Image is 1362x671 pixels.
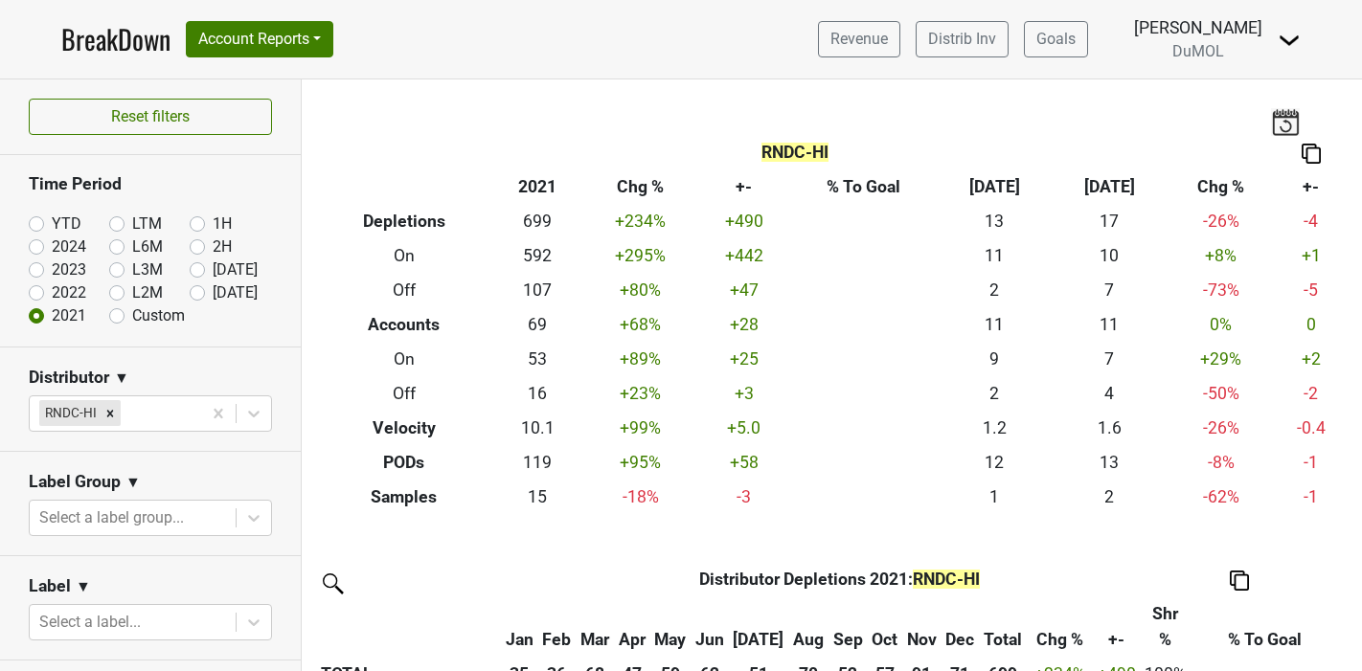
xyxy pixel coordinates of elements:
[52,281,86,304] label: 2022
[937,274,1052,308] td: 2
[1275,343,1348,377] td: +2
[1275,205,1348,239] td: -4
[649,596,691,656] th: May: activate to sort column ascending
[1167,376,1274,411] td: -50 %
[937,205,1052,239] td: 13
[29,472,121,492] h3: Label Group
[316,308,492,343] th: Accounts
[916,21,1009,57] a: Distrib Inv
[1167,239,1274,274] td: +8 %
[501,596,538,656] th: Jan: activate to sort column ascending
[213,258,258,281] label: [DATE]
[132,212,162,235] label: LTM
[39,400,100,425] div: RNDC-HI
[316,596,501,656] th: &nbsp;: activate to sort column ascending
[937,411,1052,445] td: 1.2
[29,576,71,596] h3: Label
[132,235,163,258] label: L6M
[729,596,789,656] th: Jul: activate to sort column ascending
[761,143,829,162] span: RNDC-HI
[52,212,81,235] label: YTD
[52,235,86,258] label: 2024
[937,480,1052,514] td: 1
[698,170,789,205] th: +-
[1052,239,1167,274] td: 10
[583,445,698,480] td: +95 %
[583,343,698,377] td: +89 %
[1167,308,1274,343] td: 0 %
[1052,343,1167,377] td: 7
[1052,376,1167,411] td: 4
[1052,308,1167,343] td: 11
[29,99,272,135] button: Reset filters
[492,480,583,514] td: 15
[316,343,492,377] th: On
[1275,170,1348,205] th: +-
[1275,239,1348,274] td: +1
[132,258,163,281] label: L3M
[698,480,789,514] td: -3
[698,205,789,239] td: +490
[1167,445,1274,480] td: -8 %
[937,170,1052,205] th: [DATE]
[1167,411,1274,445] td: -26 %
[100,400,121,425] div: Remove RNDC-HI
[829,596,868,656] th: Sep: activate to sort column ascending
[913,570,980,589] span: RNDC-HI
[1052,445,1167,480] td: 13
[1024,21,1088,57] a: Goals
[1172,42,1224,60] span: DuMOL
[1275,376,1348,411] td: -2
[213,235,232,258] label: 2H
[583,411,698,445] td: +99 %
[1275,445,1348,480] td: -1
[316,376,492,411] th: Off
[538,562,1141,596] th: Distributor Depletions 2021 :
[937,376,1052,411] td: 2
[788,596,829,656] th: Aug: activate to sort column ascending
[937,445,1052,480] td: 12
[316,445,492,480] th: PODs
[691,596,729,656] th: Jun: activate to sort column ascending
[125,471,141,494] span: ▼
[29,174,272,194] h3: Time Period
[61,19,170,59] a: BreakDown
[1271,108,1300,135] img: last_updated_date
[1275,411,1348,445] td: -0.4
[583,480,698,514] td: -18 %
[1052,205,1167,239] td: 17
[492,376,583,411] td: 16
[316,480,492,514] th: Samples
[698,376,789,411] td: +3
[186,21,333,57] button: Account Reports
[979,596,1027,656] th: Total: activate to sort column ascending
[492,411,583,445] td: 10.1
[1275,274,1348,308] td: -5
[818,21,900,57] a: Revenue
[316,274,492,308] th: Off
[937,239,1052,274] td: 11
[937,343,1052,377] td: 9
[76,575,91,598] span: ▼
[583,239,698,274] td: +295 %
[1275,480,1348,514] td: -1
[492,170,583,205] th: 2021
[213,212,232,235] label: 1H
[492,445,583,480] td: 119
[1302,144,1321,164] img: Copy to clipboard
[1134,15,1262,40] div: [PERSON_NAME]
[52,304,86,327] label: 2021
[789,170,937,205] th: % To Goal
[316,567,347,597] img: filter
[1027,596,1093,656] th: Chg %: activate to sort column ascending
[614,596,650,656] th: Apr: activate to sort column ascending
[1093,596,1141,656] th: +-: activate to sort column ascending
[698,239,789,274] td: +442
[576,596,614,656] th: Mar: activate to sort column ascending
[52,258,86,281] label: 2023
[132,304,185,327] label: Custom
[316,411,492,445] th: Velocity
[867,596,902,656] th: Oct: activate to sort column ascending
[937,308,1052,343] td: 11
[1278,29,1301,52] img: Dropdown Menu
